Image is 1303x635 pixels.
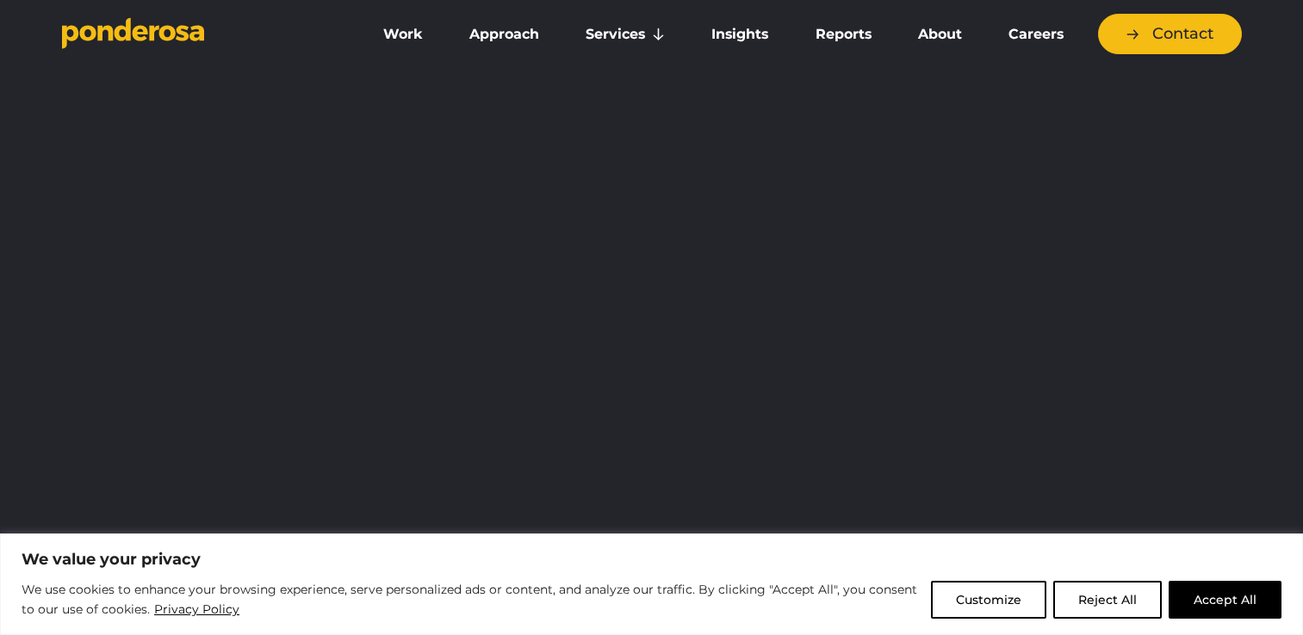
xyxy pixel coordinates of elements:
[692,16,788,52] a: Insights
[153,599,240,620] a: Privacy Policy
[22,580,918,620] p: We use cookies to enhance your browsing experience, serve personalized ads or content, and analyz...
[989,16,1083,52] a: Careers
[1098,14,1242,54] a: Contact
[363,16,443,52] a: Work
[898,16,982,52] a: About
[931,581,1046,619] button: Customize
[450,16,559,52] a: Approach
[62,17,338,52] a: Go to homepage
[1169,581,1281,619] button: Accept All
[22,549,1281,570] p: We value your privacy
[1053,581,1162,619] button: Reject All
[566,16,685,52] a: Services
[796,16,891,52] a: Reports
